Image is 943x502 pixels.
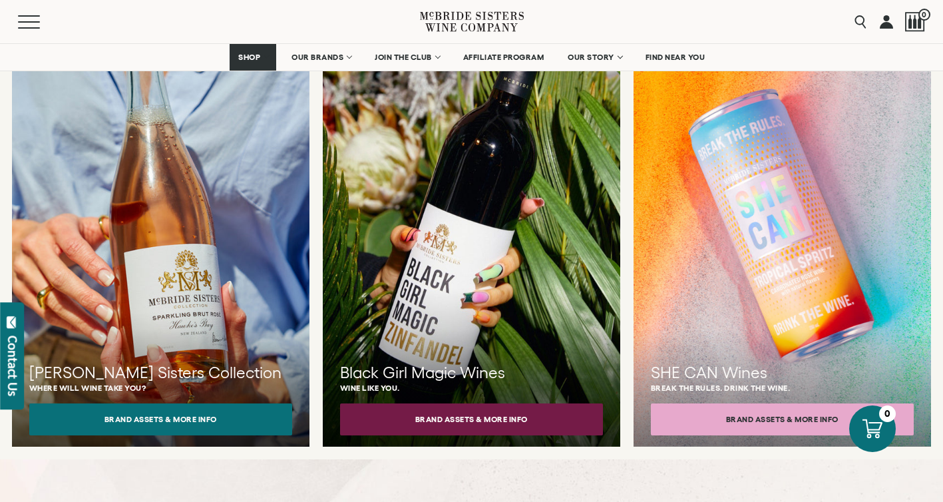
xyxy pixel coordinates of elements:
[918,9,930,21] span: 0
[366,44,448,71] a: JOIN THE CLUB
[29,403,292,435] button: Brand Assets & More Info
[568,53,614,62] span: OUR STORY
[283,44,359,71] a: OUR BRANDS
[646,53,705,62] span: FIND NEAR YOU
[651,383,914,392] p: Break the rules. Drink the wine.
[29,383,292,392] p: Where will wine take you?
[375,53,432,62] span: JOIN THE CLUB
[651,403,914,435] button: Brand Assets & More Info
[29,362,292,384] h3: [PERSON_NAME] Sisters Collection
[6,336,19,396] div: Contact Us
[651,362,914,384] h3: SHE CAN Wines
[323,13,620,447] a: Black Girl Magic Wines Wine like you. Brand Assets & More Info
[18,15,66,29] button: Mobile Menu Trigger
[463,53,544,62] span: AFFILIATE PROGRAM
[455,44,553,71] a: AFFILIATE PROGRAM
[340,362,603,384] h3: Black Girl Magic Wines
[340,383,603,392] p: Wine like you.
[238,53,261,62] span: SHOP
[340,403,603,435] button: Brand Assets & More Info
[291,53,343,62] span: OUR BRANDS
[637,44,714,71] a: FIND NEAR YOU
[230,44,276,71] a: SHOP
[634,13,931,447] a: SHE CAN Wines Break the rules. Drink the wine. Brand Assets & More Info
[879,405,896,422] div: 0
[559,44,630,71] a: OUR STORY
[12,13,309,447] a: [PERSON_NAME] Sisters Collection Where will wine take you? Brand Assets & More Info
